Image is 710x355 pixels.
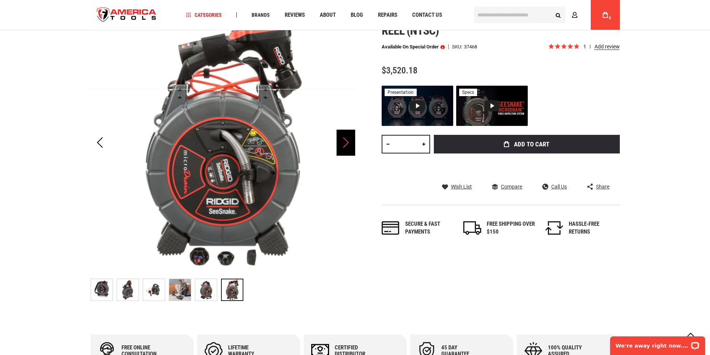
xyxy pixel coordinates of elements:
[252,12,270,18] span: Brands
[351,12,363,18] span: Blog
[91,10,355,275] img: RIDGID 37468 SEESNAKE® MICRODRAIN™ D65S REEL (NTSC)
[248,10,273,20] a: Brands
[91,275,117,305] div: RIDGID 37468 SEESNAKE® MICRODRAIN™ D65S REEL (NTSC)
[169,279,191,301] img: RIDGID 37468 SEESNAKE® MICRODRAIN™ D65S REEL (NTSC)
[583,44,620,50] span: 1 reviews
[316,10,339,20] a: About
[569,220,617,236] div: HASSLE-FREE RETURNS
[378,12,397,18] span: Repairs
[143,275,169,305] div: RIDGID 37468 SEESNAKE® MICRODRAIN™ D65S REEL (NTSC)
[91,1,163,29] a: store logo
[221,275,243,305] div: RIDGID 37468 SEESNAKE® MICRODRAIN™ D65S REEL (NTSC)
[285,12,305,18] span: Reviews
[464,44,477,49] div: 37468
[542,183,567,190] a: Call Us
[91,10,109,275] div: Previous
[91,279,113,301] img: RIDGID 37468 SEESNAKE® MICRODRAIN™ D65S REEL (NTSC)
[405,220,454,236] div: Secure & fast payments
[117,275,143,305] div: RIDGID 37468 SEESNAKE® MICRODRAIN™ D65S REEL (NTSC)
[609,16,611,20] span: 0
[412,12,442,18] span: Contact Us
[382,44,445,50] p: Available on Special Order
[548,43,620,51] span: Rated 5.0 out of 5 stars 1 reviews
[596,184,609,189] span: Share
[382,65,417,76] span: $3,520.18
[320,12,336,18] span: About
[551,184,567,189] span: Call Us
[452,44,464,49] strong: SKU
[186,12,222,18] span: Categories
[91,1,163,29] img: America Tools
[434,135,620,153] button: Add to Cart
[117,279,139,301] img: RIDGID 37468 SEESNAKE® MICRODRAIN™ D65S REEL (NTSC)
[409,10,445,20] a: Contact Us
[463,221,481,235] img: shipping
[451,184,472,189] span: Wish List
[605,332,710,355] iframe: LiveChat chat widget
[492,183,522,190] a: Compare
[375,10,401,20] a: Repairs
[487,220,535,236] div: FREE SHIPPING OVER $150
[169,275,195,305] div: RIDGID 37468 SEESNAKE® MICRODRAIN™ D65S REEL (NTSC)
[382,221,400,235] img: payments
[514,141,549,148] span: Add to Cart
[337,10,355,275] div: Next
[143,279,165,301] img: RIDGID 37468 SEESNAKE® MICRODRAIN™ D65S REEL (NTSC)
[347,10,366,20] a: Blog
[501,184,522,189] span: Compare
[281,10,308,20] a: Reviews
[551,8,565,22] button: Search
[195,279,217,301] img: RIDGID 37468 SEESNAKE® MICRODRAIN™ D65S REEL (NTSC)
[442,183,472,190] a: Wish List
[545,221,563,235] img: returns
[183,10,225,20] a: Categories
[432,156,621,177] iframe: Secure express checkout frame
[195,275,221,305] div: RIDGID 37468 SEESNAKE® MICRODRAIN™ D65S REEL (NTSC)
